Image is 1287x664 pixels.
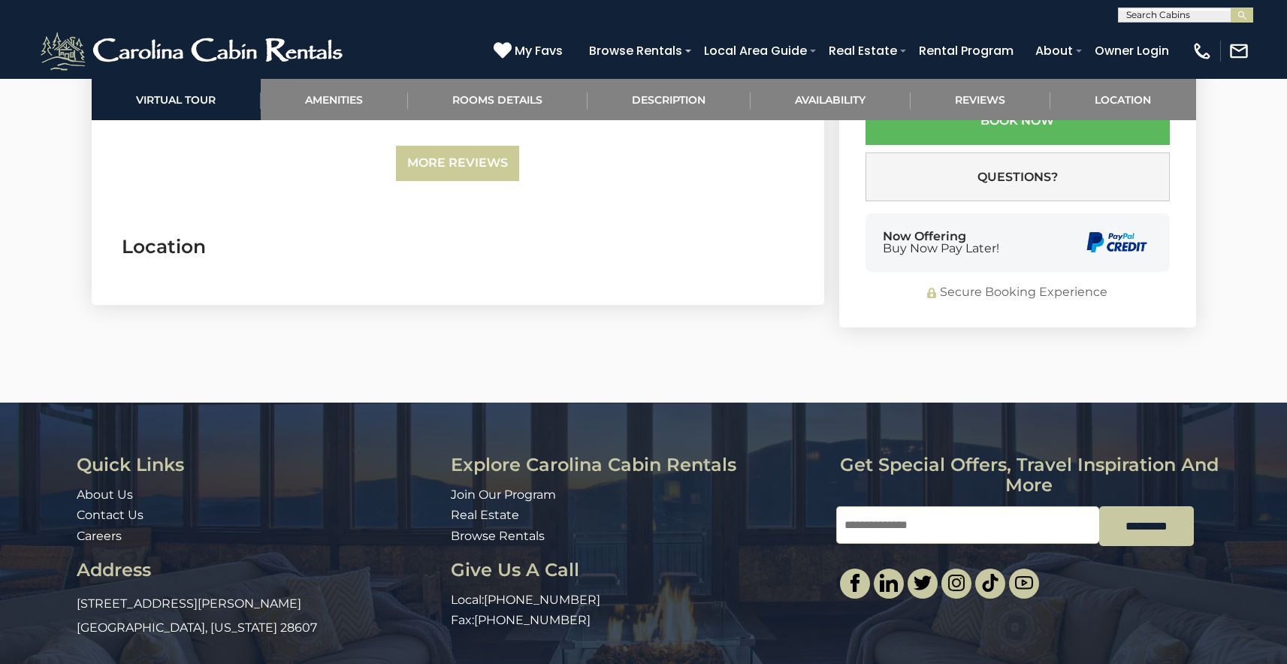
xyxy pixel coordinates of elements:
h3: Location [122,234,794,260]
img: facebook-single.svg [846,574,864,592]
button: Questions? [866,152,1170,201]
a: More Reviews [396,146,519,181]
a: Careers [77,529,122,543]
a: Owner Login [1087,38,1177,64]
a: Rooms Details [408,79,588,120]
p: Local: [451,592,825,609]
img: phone-regular-white.png [1192,41,1213,62]
a: [PHONE_NUMBER] [484,593,600,607]
h3: Get special offers, travel inspiration and more [836,455,1222,495]
p: [STREET_ADDRESS][PERSON_NAME] [GEOGRAPHIC_DATA], [US_STATE] 28607 [77,592,440,640]
a: Join Our Program [451,487,556,502]
div: Now Offering [883,231,999,255]
a: About [1028,38,1080,64]
img: linkedin-single.svg [880,574,898,592]
h3: Give Us A Call [451,560,825,580]
img: tiktok.svg [981,574,999,592]
a: Real Estate [821,38,905,64]
span: My Favs [515,41,563,60]
a: About Us [77,487,133,502]
h3: Quick Links [77,455,440,475]
img: White-1-2.png [38,29,349,74]
a: Browse Rentals [582,38,690,64]
img: twitter-single.svg [914,574,932,592]
img: mail-regular-white.png [1228,41,1249,62]
a: Amenities [261,79,408,120]
a: Browse Rentals [451,529,545,543]
div: Secure Booking Experience [866,284,1170,301]
img: instagram-single.svg [947,574,965,592]
a: [PHONE_NUMBER] [474,613,591,627]
a: Location [1050,79,1196,120]
span: Buy Now Pay Later! [883,243,999,255]
button: Book Now [866,96,1170,145]
a: Virtual Tour [92,79,261,120]
h3: Address [77,560,440,580]
a: Availability [751,79,911,120]
a: Real Estate [451,508,519,522]
a: Rental Program [911,38,1021,64]
h3: Explore Carolina Cabin Rentals [451,455,825,475]
a: Reviews [911,79,1050,120]
a: My Favs [494,41,566,61]
a: Local Area Guide [696,38,814,64]
img: youtube-light.svg [1015,574,1033,592]
a: Contact Us [77,508,144,522]
a: Description [588,79,751,120]
p: Fax: [451,612,825,629]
